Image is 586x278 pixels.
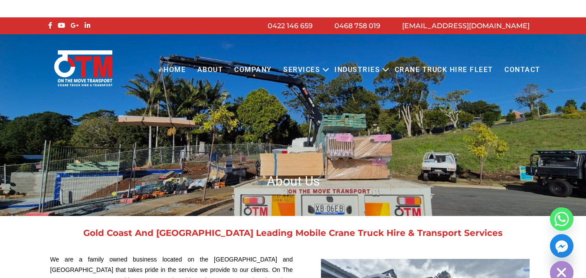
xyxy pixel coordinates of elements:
[158,58,191,82] a: Home
[334,22,380,30] a: 0468 758 019
[329,58,386,82] a: Industries
[268,22,313,30] a: 0422 146 659
[389,58,498,82] a: Crane Truck Hire Fleet
[83,228,503,238] a: Gold Coast And [GEOGRAPHIC_DATA] Leading Mobile Crane Truck Hire & Transport Services
[191,58,229,82] a: About
[550,234,573,258] a: Facebook_Messenger
[46,173,540,190] h1: About Us
[52,49,114,87] img: Otmtransport
[278,58,326,82] a: Services
[402,22,530,30] a: [EMAIL_ADDRESS][DOMAIN_NAME]
[229,58,278,82] a: COMPANY
[550,207,573,231] a: Whatsapp
[499,58,546,82] a: Contact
